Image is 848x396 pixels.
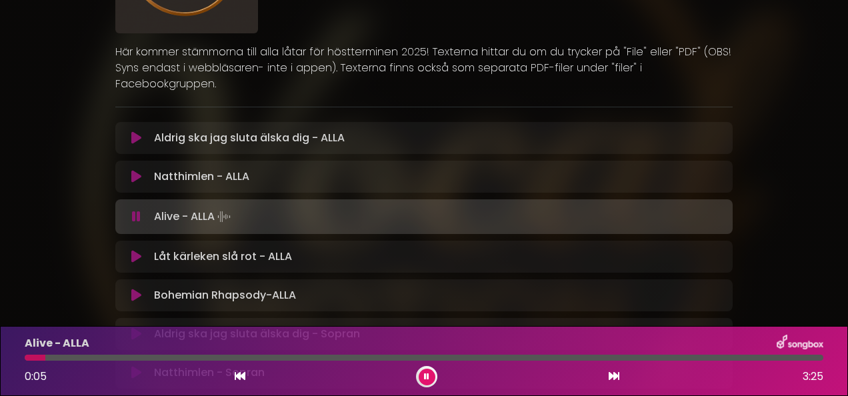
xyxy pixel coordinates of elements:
p: Alive - ALLA [25,335,89,351]
img: songbox-logo-white.png [777,335,823,352]
span: 0:05 [25,369,47,384]
img: waveform4.gif [215,207,233,226]
p: Här kommer stämmorna till alla låtar för höstterminen 2025! Texterna hittar du om du trycker på "... [115,44,733,92]
p: Låt kärleken slå rot - ALLA [154,249,292,265]
p: Natthimlen - ALLA [154,169,249,185]
p: Bohemian Rhapsody-ALLA [154,287,296,303]
span: 3:25 [803,369,823,385]
p: Alive - ALLA [154,207,233,226]
p: Aldrig ska jag sluta älska dig - ALLA [154,130,345,146]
